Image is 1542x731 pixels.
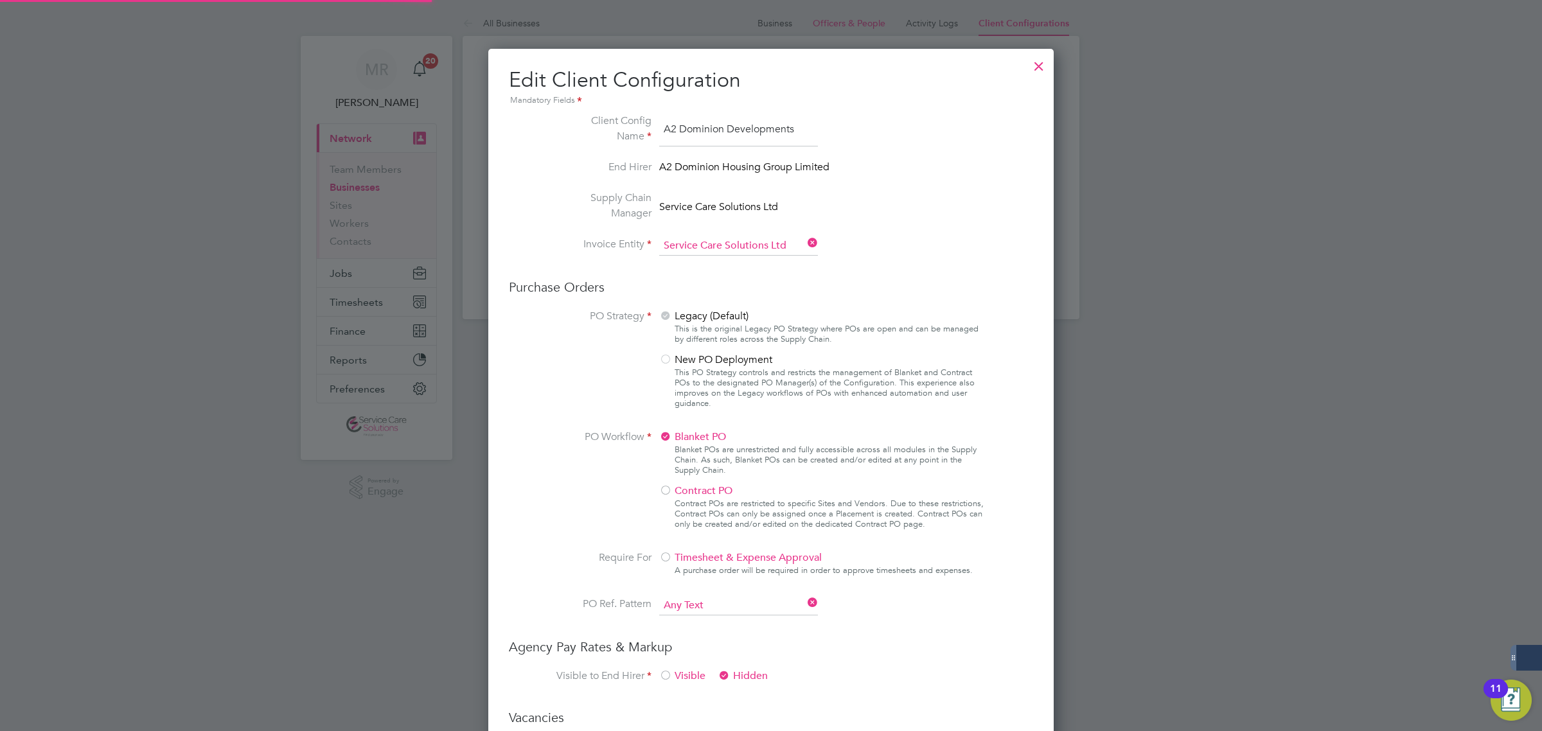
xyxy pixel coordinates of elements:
input: Select one [659,596,818,615]
label: PO Workflow [555,429,651,534]
label: Invoice Entity [555,236,651,253]
label: PO Strategy [555,308,651,414]
div: Mandatory Fields [509,94,1033,108]
label: End Hirer [555,159,651,175]
span: A2 Dominion Housing Group Limited [659,159,829,177]
div: This PO Strategy controls and restricts the management of Blanket and Contract POs to the designa... [675,367,987,409]
span: Service Care Solutions Ltd [659,199,778,215]
h2: Edit Client Configuration [509,67,1033,108]
label: PO Ref. Pattern [555,596,651,613]
span: Legacy (Default) [659,310,749,322]
label: Require For [555,550,651,581]
input: Search for... [659,236,818,256]
div: 11 [1490,689,1502,705]
button: Open Resource Center, 11 new notifications [1491,680,1532,721]
span: Blanket PO [659,430,726,443]
div: This is the original Legacy PO Strategy where POs are open and can be managed by different roles ... [675,324,987,344]
label: Visible to End Hirer [555,668,651,683]
div: A purchase order will be required in order to approve timesheets and expenses. [675,565,987,576]
h3: Agency Pay Rates & Markup [509,639,1033,655]
span: Timesheet & Expense Approval [659,551,822,564]
div: Contract POs are restricted to specific Sites and Vendors. Due to these restrictions, Contract PO... [675,498,987,529]
span: Visible [659,669,705,682]
label: Client Config Name [555,113,651,144]
span: New PO Deployment [659,353,772,366]
div: Blanket POs are unrestricted and fully accessible across all modules in the Supply Chain. As such... [675,445,987,475]
h3: Vacancies [509,709,1033,726]
span: Contract PO [659,484,732,497]
label: Supply Chain Manager [555,190,651,221]
span: Hidden [718,669,768,682]
h3: Purchase Orders [509,279,1033,295]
